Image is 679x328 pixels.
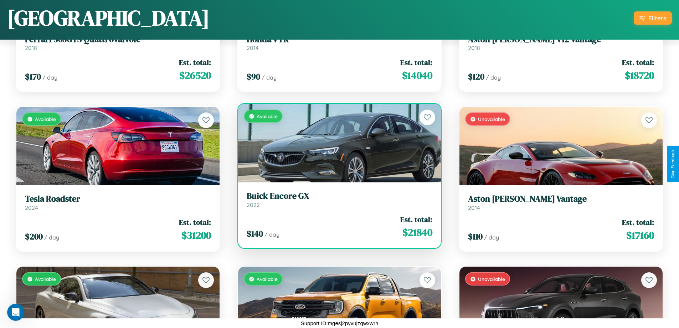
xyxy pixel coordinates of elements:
[648,14,666,22] div: Filters
[468,204,480,211] span: 2014
[247,201,260,208] span: 2022
[622,57,654,67] span: Est. total:
[247,191,433,201] h3: Buick Encore GX
[25,194,211,211] a: Tesla Roadster2024
[179,68,211,82] span: $ 26520
[626,228,654,242] span: $ 17160
[622,217,654,227] span: Est. total:
[25,204,38,211] span: 2024
[634,11,672,25] button: Filters
[247,191,433,208] a: Buick Encore GX2022
[42,74,57,81] span: / day
[468,34,654,52] a: Aston [PERSON_NAME] V12 Vantage2018
[478,116,505,122] span: Unavailable
[468,194,654,211] a: Aston [PERSON_NAME] Vantage2014
[25,44,37,51] span: 2018
[25,34,211,52] a: Ferrari 308GTS Quattrovalvole2018
[670,150,675,178] div: Give Feedback
[25,71,41,82] span: $ 170
[25,34,211,45] h3: Ferrari 308GTS Quattrovalvole
[7,304,24,321] iframe: Intercom live chat
[478,276,505,282] span: Unavailable
[257,113,278,119] span: Available
[257,276,278,282] span: Available
[7,3,210,32] h1: [GEOGRAPHIC_DATA]
[247,71,260,82] span: $ 90
[181,228,211,242] span: $ 31200
[400,214,432,224] span: Est. total:
[301,318,379,328] p: Support ID: mgesj2pyvujzqwxwrn
[486,74,501,81] span: / day
[179,57,211,67] span: Est. total:
[468,231,483,242] span: $ 110
[25,194,211,204] h3: Tesla Roadster
[484,234,499,241] span: / day
[468,71,484,82] span: $ 120
[35,276,56,282] span: Available
[44,234,59,241] span: / day
[262,74,277,81] span: / day
[625,68,654,82] span: $ 18720
[468,34,654,45] h3: Aston [PERSON_NAME] V12 Vantage
[402,68,432,82] span: $ 14040
[400,57,432,67] span: Est. total:
[179,217,211,227] span: Est. total:
[247,34,433,52] a: Honda VTR2014
[247,44,259,51] span: 2014
[247,228,263,239] span: $ 140
[402,225,432,239] span: $ 21840
[35,116,56,122] span: Available
[468,194,654,204] h3: Aston [PERSON_NAME] Vantage
[264,231,279,238] span: / day
[468,44,480,51] span: 2018
[25,231,43,242] span: $ 200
